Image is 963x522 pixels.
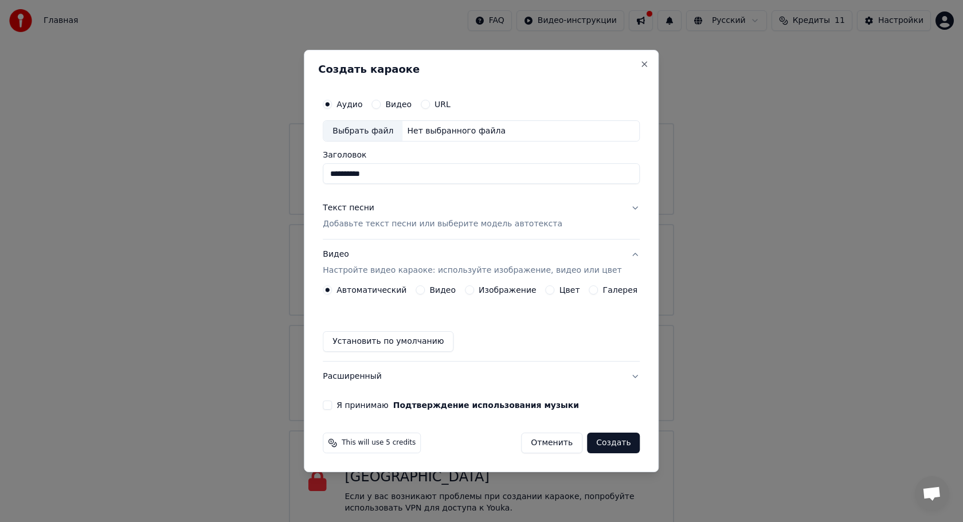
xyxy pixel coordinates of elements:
[323,249,621,277] div: Видео
[434,100,451,108] label: URL
[385,100,412,108] label: Видео
[336,286,406,294] label: Автоматический
[323,265,621,276] p: Настройте видео караоке: используйте изображение, видео или цвет
[323,219,562,230] p: Добавьте текст песни или выберите модель автотекста
[323,203,374,214] div: Текст песни
[323,121,402,142] div: Выбрать файл
[587,433,640,453] button: Создать
[393,401,579,409] button: Я принимаю
[559,286,580,294] label: Цвет
[323,331,453,352] button: Установить по умолчанию
[603,286,638,294] label: Галерея
[336,100,362,108] label: Аудио
[318,64,644,74] h2: Создать караоке
[323,240,640,286] button: ВидеоНастройте видео караоке: используйте изображение, видео или цвет
[323,151,640,159] label: Заголовок
[323,285,640,361] div: ВидеоНастройте видео караоке: используйте изображение, видео или цвет
[479,286,537,294] label: Изображение
[521,433,582,453] button: Отменить
[323,194,640,240] button: Текст песниДобавьте текст песни или выберите модель автотекста
[342,438,416,448] span: This will use 5 credits
[336,401,579,409] label: Я принимаю
[429,286,456,294] label: Видео
[402,125,510,137] div: Нет выбранного файла
[323,362,640,391] button: Расширенный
